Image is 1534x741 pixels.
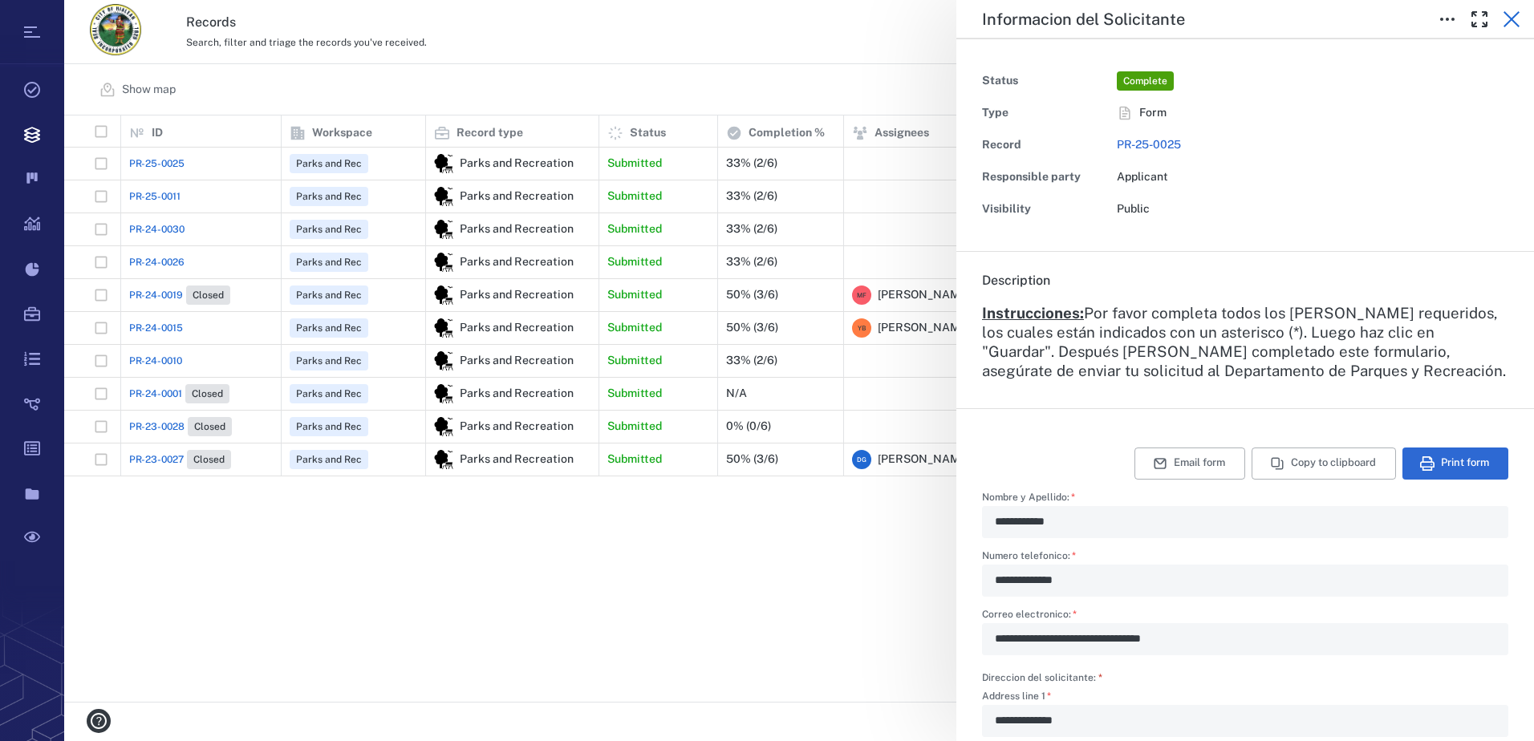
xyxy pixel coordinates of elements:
span: Applicant [1117,170,1168,183]
div: Type [982,102,1110,124]
span: Help [36,11,69,26]
label: Correo electronico: [982,609,1508,623]
span: required [1098,672,1102,683]
div: Status [982,70,1110,92]
span: Complete [1120,75,1171,88]
button: Email form [1134,447,1245,480]
button: Toggle Fullscreen [1463,3,1495,35]
label: Direccion del solicitante: [982,671,1102,685]
label: Nombre y Apellido: [982,492,1508,506]
div: Visibility [982,198,1110,221]
button: Print form [1402,447,1508,480]
h3: Por favor completa todos los [PERSON_NAME] requeridos, los cuales están indicados con un asterisc... [982,303,1508,380]
h6: Description [982,271,1508,290]
span: Form [1139,105,1167,121]
body: Rich Text Area. Press ALT-0 for help. [13,13,512,27]
h5: Informacion del Solicitante [982,10,1185,30]
button: Copy to clipboard [1252,447,1396,480]
div: Numero telefonico: [982,565,1508,597]
a: PR-25-0025 [1117,138,1181,151]
div: Correo electronico: [982,623,1508,655]
div: Responsible party [982,166,1110,188]
button: Toggle to Edit Boxes [1431,3,1463,35]
div: Nombre y Apellido: [982,506,1508,538]
strong: Instrucciones: [982,304,1084,322]
label: Address line 1 [982,691,1508,705]
div: Record [982,134,1110,156]
button: Close [1495,3,1528,35]
span: Public [1117,202,1150,215]
label: Numero telefonico: [982,551,1508,565]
